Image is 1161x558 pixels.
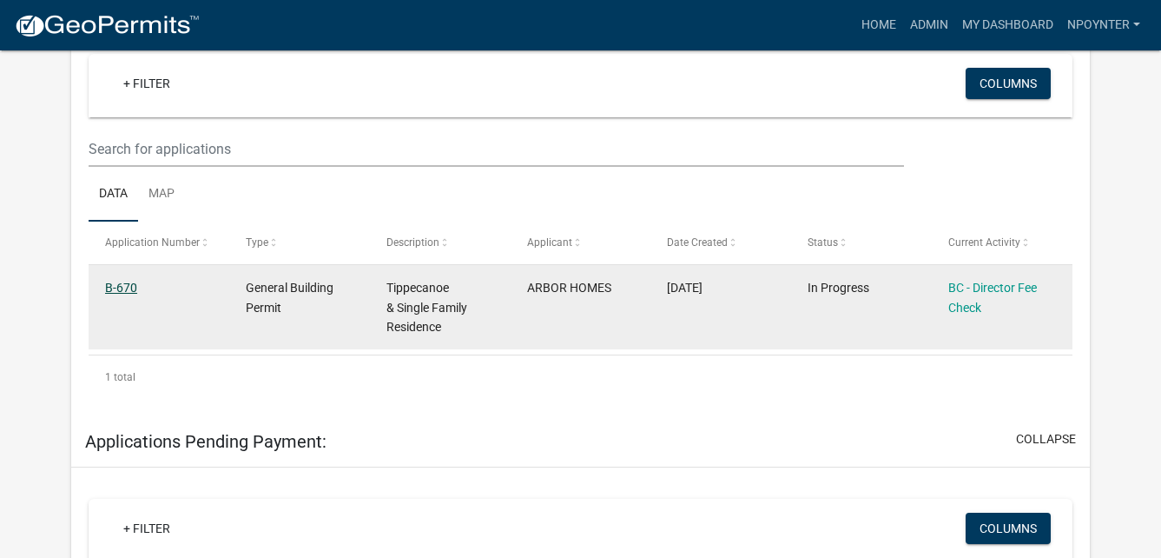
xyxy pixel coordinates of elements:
datatable-header-cell: Current Activity [932,222,1072,263]
span: General Building Permit [246,281,333,315]
datatable-header-cell: Date Created [650,222,791,263]
span: Tippecanoe & Single Family Residence [386,281,467,335]
span: In Progress [808,281,869,295]
span: Date Created [667,236,728,249]
a: My Dashboard [955,9,1060,42]
span: Status [808,236,838,249]
span: Current Activity [948,236,1020,249]
button: Columns [966,513,1051,544]
a: + Filter [109,513,184,544]
a: Admin [903,9,955,42]
span: Description [386,236,439,249]
datatable-header-cell: Type [229,222,370,263]
a: B-670 [105,281,137,295]
a: Npoynter [1060,9,1147,42]
button: Columns [966,68,1051,99]
a: Map [138,167,185,223]
span: Application Number [105,236,200,249]
a: + Filter [109,68,184,99]
a: Data [89,167,138,223]
datatable-header-cell: Applicant [510,222,650,263]
a: Home [854,9,903,42]
span: Type [246,236,268,249]
datatable-header-cell: Application Number [89,222,229,263]
input: Search for applications [89,131,904,167]
span: ARBOR HOMES [527,281,611,295]
a: BC - Director Fee Check [948,281,1037,315]
datatable-header-cell: Status [791,222,932,263]
span: 09/22/2025 [667,281,703,295]
h5: Applications Pending Payment: [85,431,327,452]
div: collapse [71,23,1090,416]
span: Applicant [527,236,572,249]
button: collapse [1016,430,1076,448]
div: 1 total [89,355,1072,399]
datatable-header-cell: Description [370,222,511,263]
